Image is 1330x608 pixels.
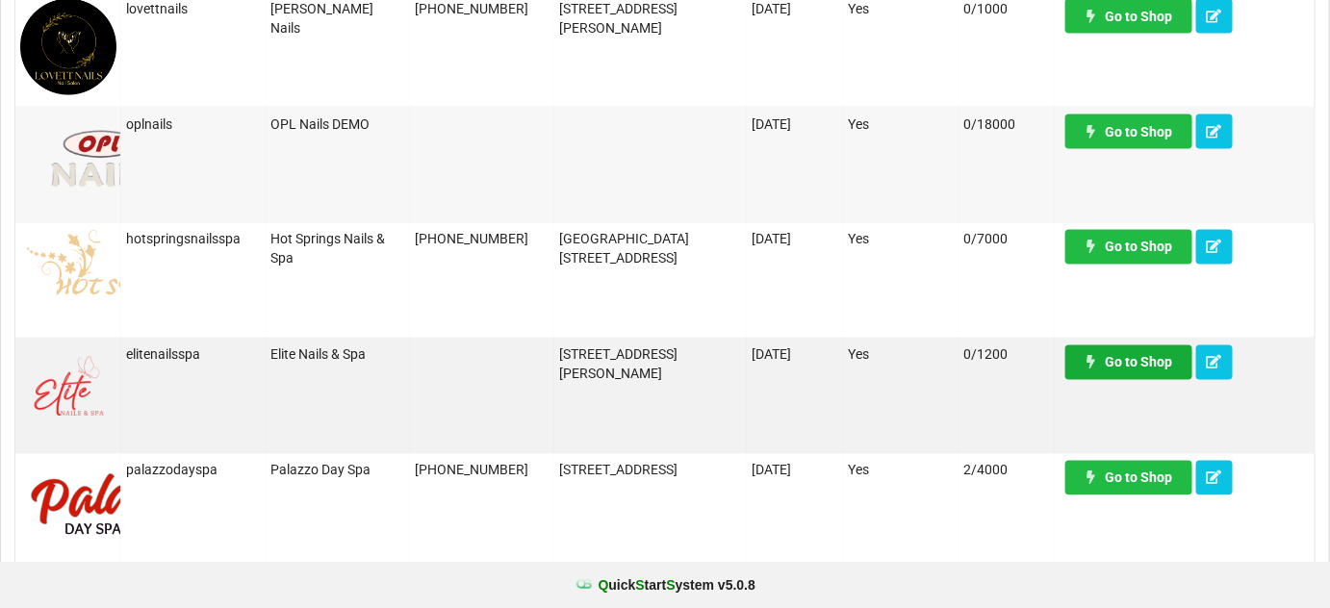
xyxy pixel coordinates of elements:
span: S [636,577,645,593]
img: OPLNails-Logo.png [20,114,181,211]
div: [STREET_ADDRESS][PERSON_NAME] [559,345,741,384]
div: [STREET_ADDRESS] [559,461,741,480]
div: Yes [848,230,953,249]
a: Go to Shop [1065,114,1192,149]
div: Yes [848,461,953,480]
div: [PHONE_NUMBER] [415,230,549,249]
div: elitenailsspa [126,345,260,365]
div: Palazzo Day Spa [270,461,404,480]
a: Go to Shop [1065,345,1192,380]
div: OPL Nails DEMO [270,114,404,134]
div: [DATE] [752,461,837,480]
div: 2/4000 [963,461,1049,480]
div: Hot Springs Nails & Spa [270,230,404,268]
img: EliteNailsSpa-Logo1.png [20,345,116,442]
div: 0/18000 [963,114,1049,134]
div: Yes [848,114,953,134]
div: [DATE] [752,114,837,134]
span: Q [599,577,609,593]
div: [DATE] [752,345,837,365]
div: palazzodayspa [126,461,260,480]
b: uick tart ystem v 5.0.8 [599,575,755,595]
img: favicon.ico [575,575,594,595]
img: PalazzoDaySpaNails-Logo.png [20,461,213,557]
div: [PHONE_NUMBER] [415,461,549,480]
div: 0/7000 [963,230,1049,249]
div: Elite Nails & Spa [270,345,404,365]
div: oplnails [126,114,260,134]
a: Go to Shop [1065,230,1192,265]
div: 0/1200 [963,345,1049,365]
a: Go to Shop [1065,461,1192,495]
div: hotspringsnailsspa [126,230,260,249]
div: Yes [848,345,953,365]
div: [DATE] [752,230,837,249]
div: [GEOGRAPHIC_DATA][STREET_ADDRESS] [559,230,741,268]
span: S [666,577,675,593]
img: hotspringsnailslogo.png [20,230,217,326]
